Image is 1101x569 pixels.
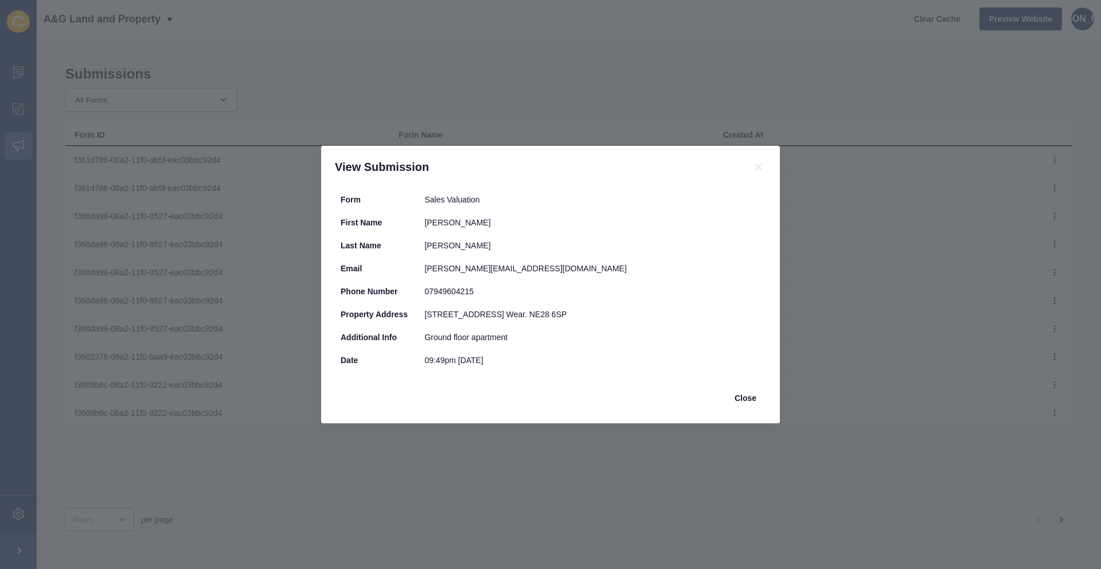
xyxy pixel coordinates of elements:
b: Email [341,264,362,273]
b: Last Name [341,241,381,250]
button: Close [725,387,766,410]
b: Property Address [341,310,408,319]
div: Ground floor apartment [424,332,760,343]
div: [PERSON_NAME] [424,217,760,228]
time: 09:49pm [DATE] [424,356,483,365]
span: Close [735,392,756,404]
b: Phone Number [341,287,398,296]
div: [PERSON_NAME] [424,240,760,251]
b: Additional Info [341,333,397,342]
b: First Name [341,218,382,227]
h1: View Submission [335,159,737,174]
div: Sales Valuation [424,194,760,205]
b: Date [341,356,358,365]
div: [PERSON_NAME][EMAIL_ADDRESS][DOMAIN_NAME] [424,263,760,274]
div: [STREET_ADDRESS] Wear. NE28 6SP [424,309,760,320]
div: 07949604215 [424,286,760,297]
b: Form [341,195,361,204]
